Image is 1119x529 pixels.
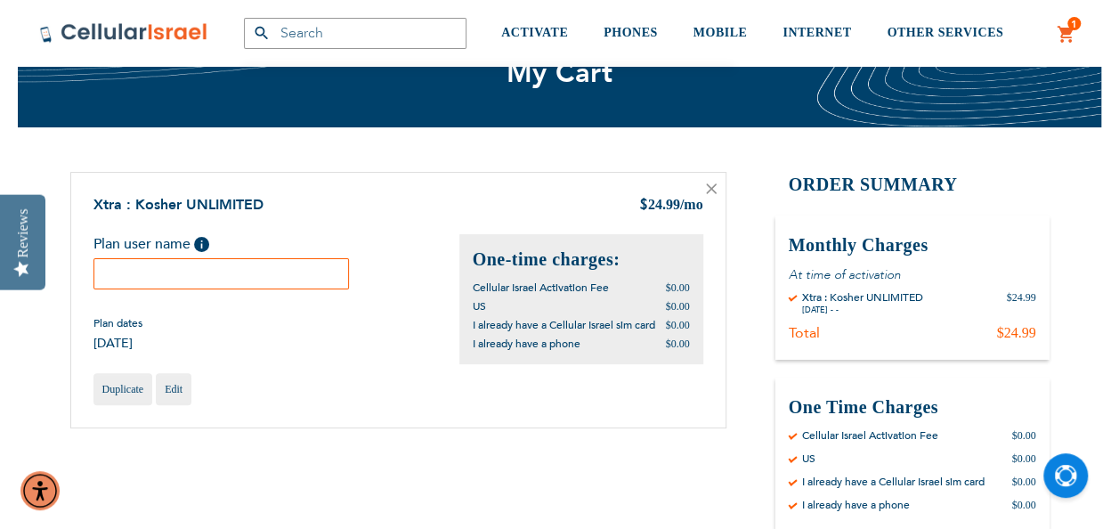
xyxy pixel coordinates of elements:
[473,281,609,295] span: Cellular Israel Activation Fee
[666,281,690,294] span: $0.00
[507,54,613,92] span: My Cart
[789,395,1036,419] h3: One Time Charges
[802,428,938,443] div: Cellular Israel Activation Fee
[666,338,690,350] span: $0.00
[680,197,703,212] span: /mo
[473,248,690,272] h2: One-time charges:
[997,324,1036,342] div: $24.99
[639,196,648,216] span: $
[473,299,486,313] span: US
[473,318,655,332] span: I already have a Cellular Israel sim card
[802,498,910,512] div: I already have a phone
[93,195,264,215] a: Xtra : Kosher UNLIMITED
[802,305,923,315] div: [DATE] - -
[887,26,1003,39] span: OTHER SERVICES
[789,324,820,342] div: Total
[156,373,191,405] a: Edit
[473,337,580,351] span: I already have a phone
[93,234,191,254] span: Plan user name
[1012,428,1036,443] div: $0.00
[102,383,144,395] span: Duplicate
[666,319,690,331] span: $0.00
[93,373,153,405] a: Duplicate
[789,233,1036,257] h3: Monthly Charges
[693,26,748,39] span: MOBILE
[775,172,1050,198] h2: Order Summary
[39,22,208,44] img: Cellular Israel Logo
[1057,24,1076,45] a: 1
[1012,498,1036,512] div: $0.00
[1012,452,1036,466] div: $0.00
[501,26,568,39] span: ACTIVATE
[93,335,142,352] span: [DATE]
[1071,17,1077,31] span: 1
[15,208,31,257] div: Reviews
[802,290,923,305] div: Xtra : Kosher UNLIMITED
[194,237,209,252] span: Help
[93,316,142,330] span: Plan dates
[789,266,1036,283] p: At time of activation
[604,26,658,39] span: PHONES
[165,383,182,395] span: Edit
[1007,290,1036,315] div: $24.99
[244,18,466,49] input: Search
[802,452,815,466] div: US
[666,300,690,313] span: $0.00
[782,26,851,39] span: INTERNET
[1012,475,1036,489] div: $0.00
[20,471,60,510] div: Accessibility Menu
[802,475,985,489] div: I already have a Cellular Israel sim card
[639,195,703,216] div: 24.99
